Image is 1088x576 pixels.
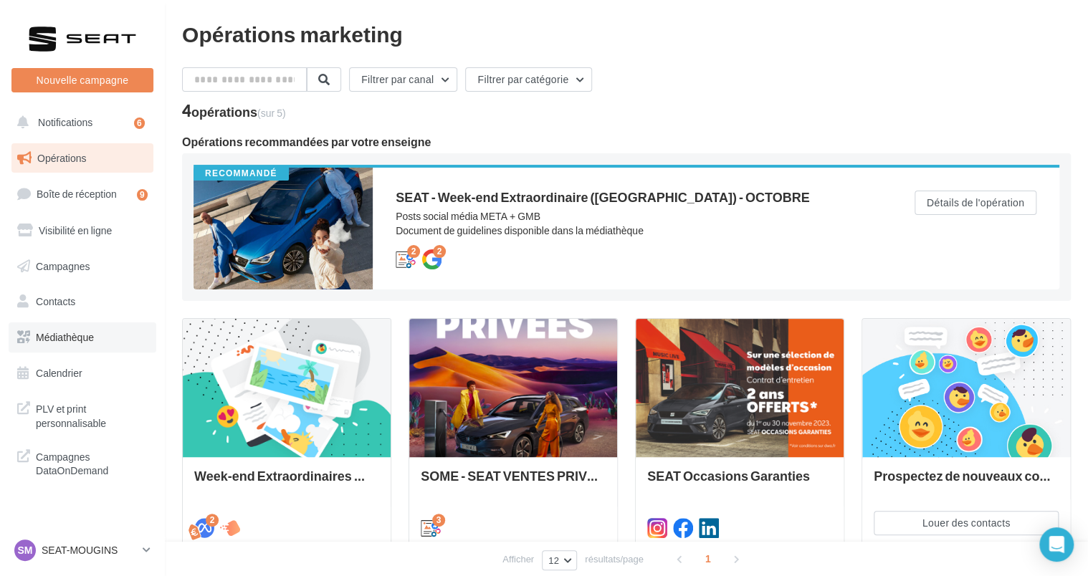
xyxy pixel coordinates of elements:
span: Visibilité en ligne [39,224,112,236]
div: 2 [407,245,420,258]
div: Recommandé [194,168,289,181]
a: Visibilité en ligne [9,216,156,246]
button: Louer des contacts [874,511,1059,535]
div: 6 [134,117,145,129]
div: opérations [191,105,286,118]
span: 12 [548,555,559,566]
span: (sur 5) [257,107,286,119]
div: Posts social média META + GMB Document de guidelines disponible dans la médiathèque [396,209,857,238]
a: Campagnes DataOnDemand [9,441,156,484]
span: Afficher [502,552,534,566]
div: SOME - SEAT VENTES PRIVEES [421,469,606,497]
div: 2 [433,245,446,258]
span: Campagnes [36,259,90,272]
span: Notifications [38,116,92,128]
a: Opérations [9,143,156,173]
span: Calendrier [36,367,82,379]
a: Contacts [9,287,156,317]
div: SEAT Occasions Garanties [647,469,832,497]
a: SM SEAT-MOUGINS [11,537,153,564]
button: Nouvelle campagne [11,68,153,92]
button: Filtrer par canal [349,67,457,92]
span: 1 [697,547,720,570]
span: Boîte de réception [37,188,117,200]
button: Notifications 6 [9,107,151,138]
span: PLV et print personnalisable [36,399,148,430]
p: SEAT-MOUGINS [42,543,137,557]
span: Campagnes DataOnDemand [36,447,148,478]
div: 3 [432,514,445,527]
span: SM [18,543,33,557]
div: 4 [182,103,286,119]
div: Prospectez de nouveaux contacts [874,469,1059,497]
div: 9 [137,189,148,201]
button: Filtrer par catégorie [465,67,592,92]
a: Boîte de réception9 [9,178,156,209]
div: Opérations recommandées par votre enseigne [182,136,1071,148]
a: Médiathèque [9,322,156,352]
div: Week-end Extraordinaires Octobre 2025 [194,469,379,497]
span: Contacts [36,295,75,307]
div: 2 [206,514,219,527]
a: PLV et print personnalisable [9,393,156,436]
div: Open Intercom Messenger [1039,527,1074,562]
button: 12 [542,550,577,570]
span: Opérations [37,152,86,164]
a: Campagnes [9,251,156,282]
a: Calendrier [9,358,156,388]
button: Détails de l'opération [915,191,1036,215]
span: Médiathèque [36,331,94,343]
span: résultats/page [585,552,644,566]
div: SEAT - Week-end Extraordinaire ([GEOGRAPHIC_DATA]) - OCTOBRE [396,191,857,203]
div: Opérations marketing [182,23,1071,44]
